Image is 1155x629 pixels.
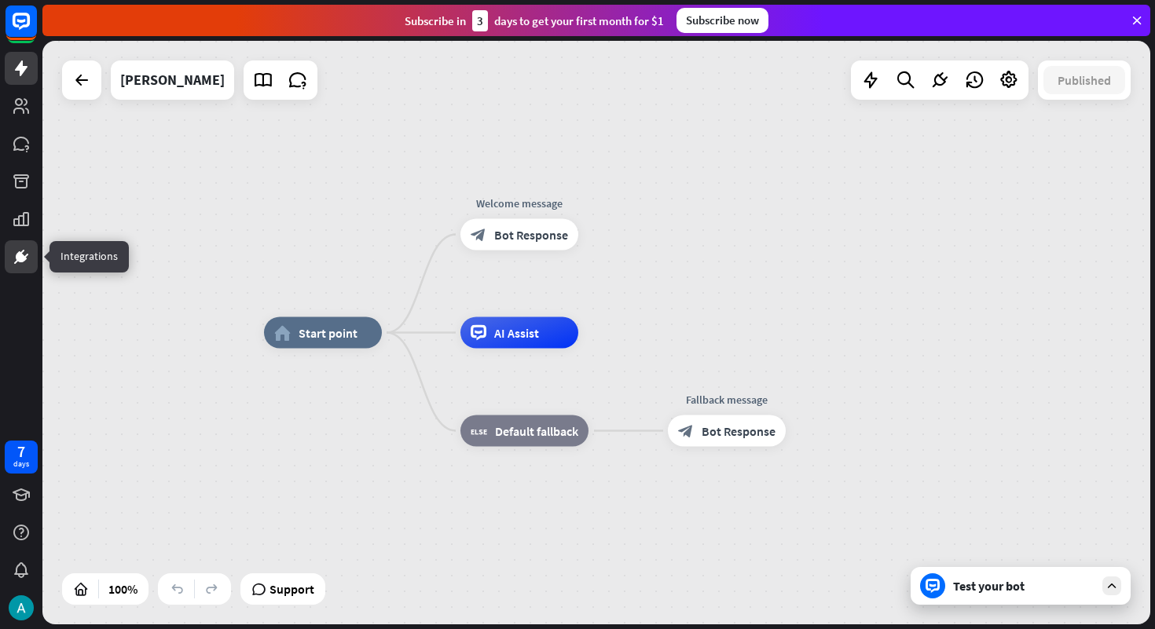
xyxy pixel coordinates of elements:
[120,60,225,100] div: Prof.Stanco
[269,576,314,602] span: Support
[449,196,590,211] div: Welcome message
[495,423,578,439] span: Default fallback
[1043,66,1125,94] button: Published
[274,325,291,341] i: home_2
[471,227,486,243] i: block_bot_response
[472,10,488,31] div: 3
[17,444,25,459] div: 7
[299,325,357,341] span: Start point
[494,227,568,243] span: Bot Response
[702,423,775,439] span: Bot Response
[656,392,797,408] div: Fallback message
[13,459,29,470] div: days
[13,6,60,53] button: Open LiveChat chat widget
[104,576,142,602] div: 100%
[494,325,539,341] span: AI Assist
[471,423,487,439] i: block_fallback
[5,441,38,474] a: 7 days
[678,423,694,439] i: block_bot_response
[405,10,664,31] div: Subscribe in days to get your first month for $1
[676,8,768,33] div: Subscribe now
[953,578,1094,594] div: Test your bot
